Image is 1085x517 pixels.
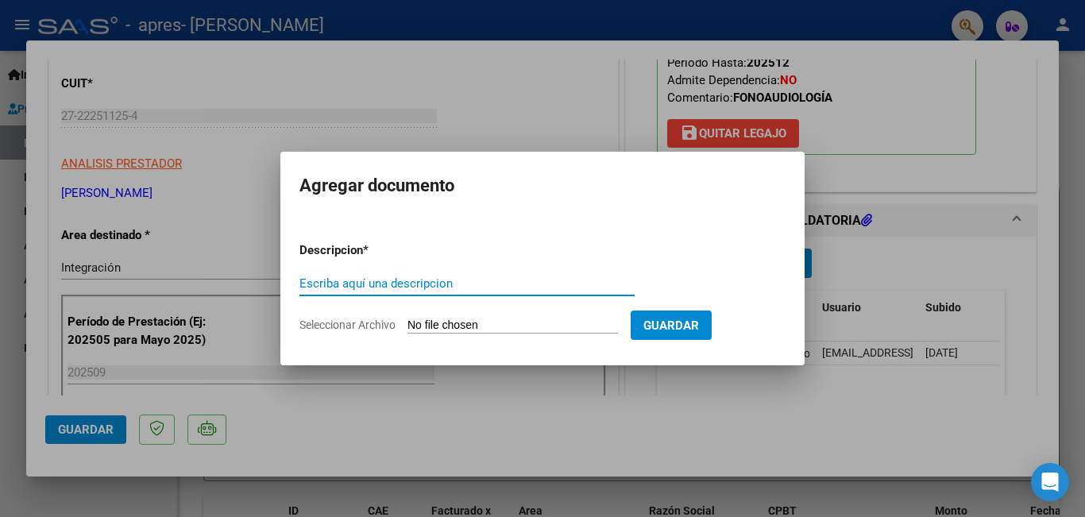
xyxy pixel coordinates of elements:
span: Seleccionar Archivo [299,318,396,331]
span: Guardar [643,318,699,333]
button: Guardar [631,311,712,340]
p: Descripcion [299,241,446,260]
h2: Agregar documento [299,171,786,201]
div: Open Intercom Messenger [1031,463,1069,501]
